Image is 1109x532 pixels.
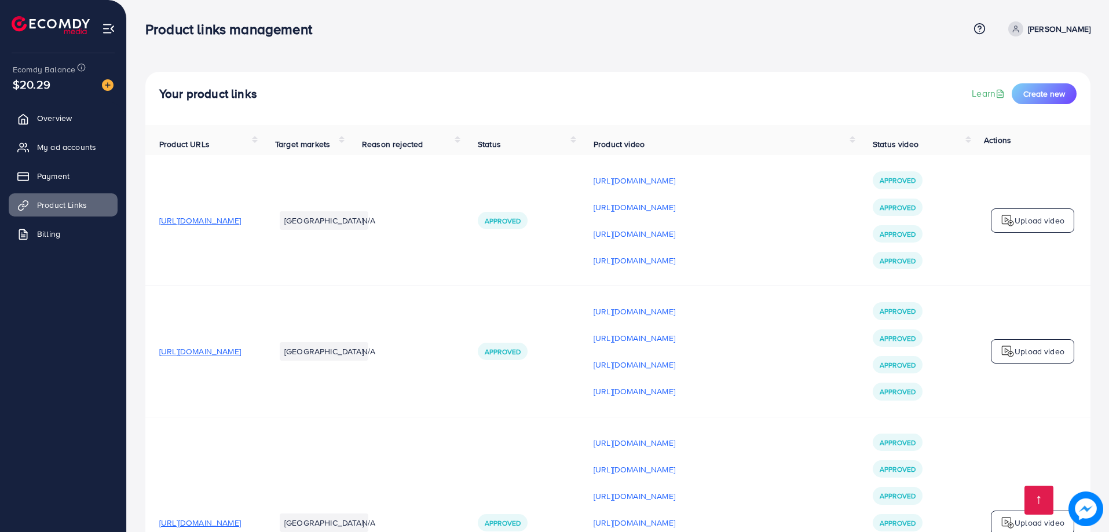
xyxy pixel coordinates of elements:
button: Create new [1012,83,1077,104]
p: [URL][DOMAIN_NAME] [594,516,675,530]
span: Billing [37,228,60,240]
span: Status [478,138,501,150]
span: Reason rejected [362,138,423,150]
span: Product Links [37,199,87,211]
span: $20.29 [13,76,50,93]
a: Billing [9,222,118,245]
img: image [1068,491,1103,526]
p: [URL][DOMAIN_NAME] [594,227,675,241]
span: Approved [880,518,916,528]
span: [URL][DOMAIN_NAME] [159,517,241,529]
span: Approved [880,306,916,316]
span: Product video [594,138,645,150]
span: [URL][DOMAIN_NAME] [159,346,241,357]
span: N/A [362,215,375,226]
span: Status video [873,138,918,150]
p: Upload video [1015,516,1064,530]
img: logo [1001,516,1015,530]
a: Product Links [9,193,118,217]
p: [URL][DOMAIN_NAME] [594,463,675,476]
span: Product URLs [159,138,210,150]
span: Approved [880,387,916,397]
span: Ecomdy Balance [13,64,75,75]
p: [URL][DOMAIN_NAME] [594,489,675,503]
span: Approved [880,175,916,185]
a: Payment [9,164,118,188]
a: Learn [972,87,1007,100]
span: Actions [984,134,1011,146]
span: Payment [37,170,69,182]
img: logo [12,16,90,34]
p: [URL][DOMAIN_NAME] [594,200,675,214]
h4: Your product links [159,87,257,101]
h3: Product links management [145,21,321,38]
span: Target markets [275,138,330,150]
span: Approved [880,333,916,343]
li: [GEOGRAPHIC_DATA] [280,211,368,230]
span: Approved [880,229,916,239]
p: [URL][DOMAIN_NAME] [594,254,675,267]
p: Upload video [1015,214,1064,228]
p: [URL][DOMAIN_NAME] [594,331,675,345]
span: My ad accounts [37,141,96,153]
span: Approved [880,491,916,501]
a: My ad accounts [9,135,118,159]
span: Approved [485,347,521,357]
img: logo [1001,344,1015,358]
span: [URL][DOMAIN_NAME] [159,215,241,226]
p: Upload video [1015,344,1064,358]
li: [GEOGRAPHIC_DATA] [280,513,368,532]
span: Approved [880,203,916,212]
span: N/A [362,517,375,529]
span: Approved [485,216,521,226]
img: logo [1001,214,1015,228]
p: [URL][DOMAIN_NAME] [594,358,675,372]
span: Approved [880,360,916,370]
span: Approved [880,256,916,266]
a: Overview [9,107,118,130]
p: [URL][DOMAIN_NAME] [594,304,675,318]
p: [URL][DOMAIN_NAME] [594,436,675,450]
li: [GEOGRAPHIC_DATA] [280,342,368,361]
p: [PERSON_NAME] [1028,22,1090,36]
span: Approved [880,438,916,447]
span: Overview [37,112,72,124]
span: Approved [485,518,521,528]
img: menu [102,22,115,35]
p: [URL][DOMAIN_NAME] [594,384,675,398]
a: [PERSON_NAME] [1004,21,1090,36]
span: Create new [1023,88,1065,100]
p: [URL][DOMAIN_NAME] [594,174,675,188]
span: Approved [880,464,916,474]
span: N/A [362,346,375,357]
img: image [102,79,114,91]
